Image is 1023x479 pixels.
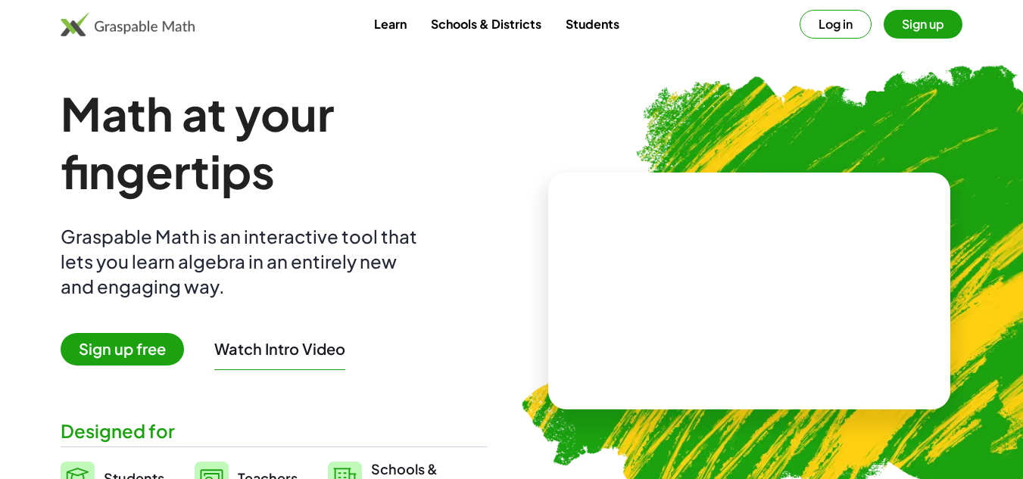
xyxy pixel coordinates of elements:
[554,10,632,38] a: Students
[884,10,962,39] button: Sign up
[61,224,424,299] div: Graspable Math is an interactive tool that lets you learn algebra in an entirely new and engaging...
[61,333,184,365] span: Sign up free
[61,85,488,200] h1: Math at your fingertips
[214,339,345,359] button: Watch Intro Video
[419,10,554,38] a: Schools & Districts
[635,234,862,347] video: What is this? This is dynamic math notation. Dynamic math notation plays a central role in how Gr...
[362,10,419,38] a: Learn
[61,418,488,443] div: Designed for
[800,10,872,39] button: Log in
